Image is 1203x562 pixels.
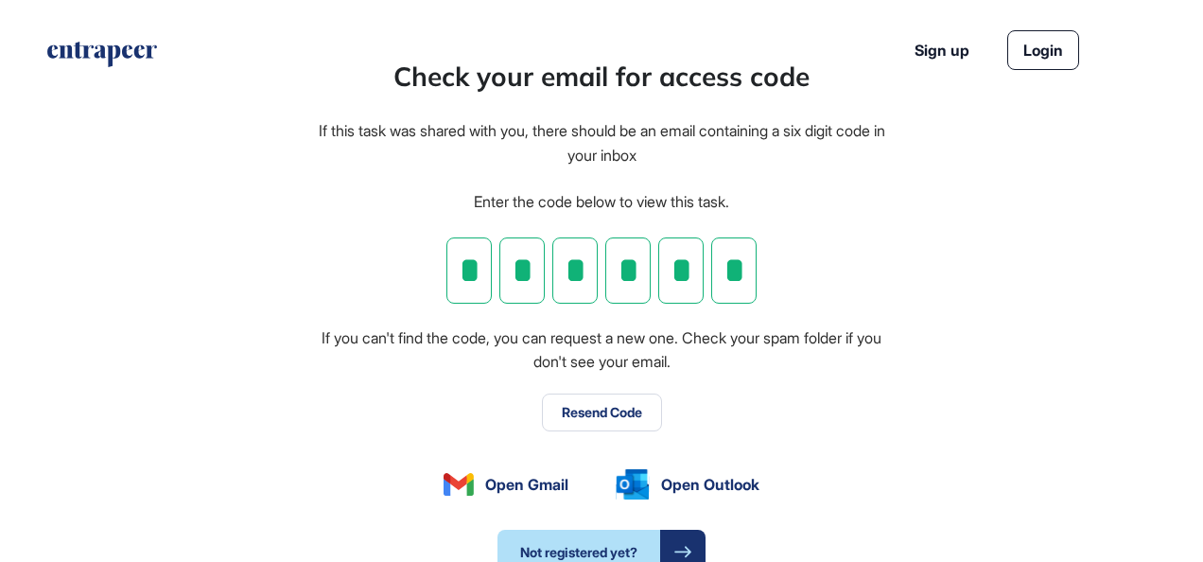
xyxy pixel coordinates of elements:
button: Resend Code [542,394,662,431]
div: If you can't find the code, you can request a new one. Check your spam folder if you don't see yo... [316,326,887,375]
a: Sign up [915,39,969,61]
a: Open Gmail [444,473,568,496]
a: Login [1007,30,1079,70]
a: entrapeer-logo [45,42,159,74]
span: Open Gmail [485,473,568,496]
div: If this task was shared with you, there should be an email containing a six digit code in your inbox [316,119,887,167]
a: Open Outlook [616,469,759,500]
div: Enter the code below to view this task. [474,190,729,215]
span: Open Outlook [661,473,759,496]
